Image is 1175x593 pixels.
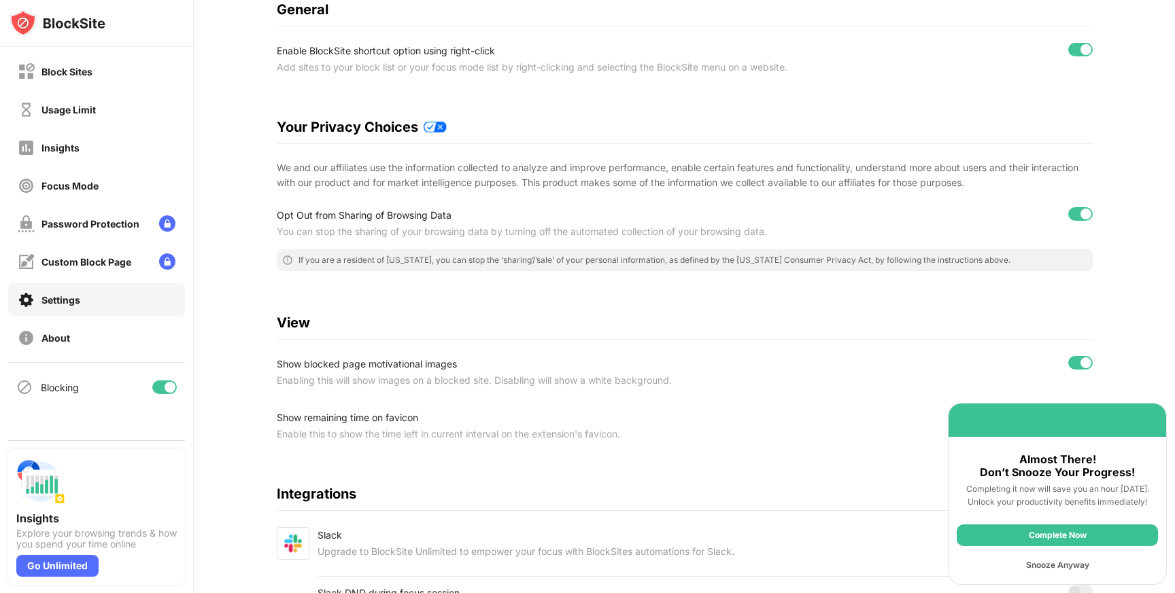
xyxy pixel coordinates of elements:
[18,215,35,232] img: password-protection-off.svg
[277,527,309,560] img: slack.svg
[10,10,105,37] img: logo-blocksite.svg
[957,524,1158,546] div: Complete Now
[16,457,65,506] img: push-insights.svg
[957,554,1158,576] div: Snooze Anyway
[41,256,131,268] div: Custom Block Page
[18,253,35,270] img: customize-block-page-off.svg
[277,486,1093,502] div: Integrations
[16,555,99,577] div: Go Unlimited
[318,543,734,560] div: Upgrade to BlockSite Unlimited to empower your focus with BlockSites automations for Slack.
[277,59,848,75] div: Add sites to your block list or your focus mode list by right-clicking and selecting the BlockSit...
[277,1,1093,18] div: General
[41,66,92,77] div: Block Sites
[282,255,293,266] img: error-circle-outline.svg
[41,180,99,192] div: Focus Mode
[18,291,35,308] img: settings-on.svg
[277,410,848,426] div: Show remaining time on favicon
[16,528,177,550] div: Explore your browsing trends & how you spend your time online
[318,527,734,543] div: Slack
[41,104,96,115] div: Usage Limit
[277,356,848,372] div: Show blocked page motivational images
[424,122,447,132] img: privacy-policy-updates.svg
[299,255,1010,266] div: If you are a resident of [US_STATE], you can stop the ‘sharing’/’sale’ of your personal informati...
[277,315,1093,331] div: View
[41,142,80,154] div: Insights
[277,207,848,223] div: Opt Out from Sharing of Browsing Data
[277,43,848,59] div: Enable BlockSite shortcut option using right-click
[159,215,175,232] img: lock-menu.svg
[277,160,1093,191] div: We and our affiliates use the information collected to analyze and improve performance, enable ce...
[18,139,35,156] img: insights-off.svg
[16,379,33,395] img: blocking-icon.svg
[18,329,35,346] img: about-off.svg
[277,223,848,240] div: You can stop the sharing of your browsing data by turning off the automated collection of your br...
[159,253,175,270] img: lock-menu.svg
[957,482,1158,508] div: Completing it now will save you an hour [DATE]. Unlock your productivity benefits immediately!
[277,426,848,442] div: Enable this to show the time left in current interval on the extension's favicon.
[277,119,1093,135] div: Your Privacy Choices
[18,177,35,194] img: focus-off.svg
[41,332,70,344] div: About
[41,382,79,393] div: Blocking
[18,101,35,118] img: time-usage-off.svg
[957,453,1158,479] div: Almost There! Don’t Snooze Your Progress!
[16,511,177,525] div: Insights
[41,218,139,230] div: Password Protection
[41,294,80,306] div: Settings
[18,63,35,80] img: block-off.svg
[277,372,848,389] div: Enabling this will show images on a blocked site. Disabling will show a white background.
